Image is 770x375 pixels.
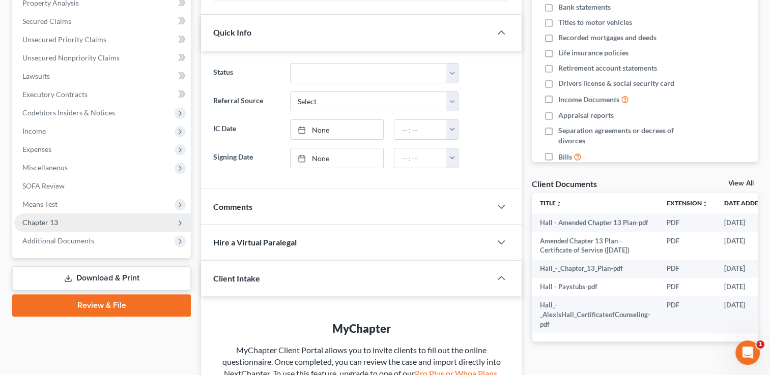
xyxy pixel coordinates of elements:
[291,148,384,168] a: None
[208,119,284,140] label: IC Date
[22,181,65,190] span: SOFA Review
[540,199,562,207] a: Titleunfold_more
[14,12,191,30] a: Secured Claims
[659,278,716,296] td: PDF
[558,2,611,12] span: Bank statements
[558,152,572,162] span: Bills
[213,27,251,37] span: Quick Info
[14,30,191,49] a: Unsecured Priority Claims
[12,266,191,290] a: Download & Print
[667,199,708,207] a: Extensionunfold_more
[756,340,764,349] span: 1
[659,232,716,260] td: PDF
[558,78,674,88] span: Drivers license & social security card
[213,202,252,211] span: Comments
[22,145,51,153] span: Expenses
[14,85,191,104] a: Executory Contracts
[12,294,191,317] a: Review & File
[394,120,447,139] input: -- : --
[558,95,619,105] span: Income Documents
[291,120,384,139] a: None
[735,340,760,365] iframe: Intercom live chat
[532,260,659,278] td: Hall_-_Chapter_13_Plan-pdf
[558,17,632,27] span: Titles to motor vehicles
[558,126,693,146] span: Separation agreements or decrees of divorces
[22,35,106,44] span: Unsecured Priority Claims
[532,232,659,260] td: Amended Chapter 13 Plan - Certificate of Service ([DATE])
[208,91,284,112] label: Referral Source
[213,237,297,247] span: Hire a Virtual Paralegal
[659,213,716,232] td: PDF
[208,148,284,168] label: Signing Date
[213,273,260,283] span: Client Intake
[22,236,94,245] span: Additional Documents
[14,67,191,85] a: Lawsuits
[22,127,46,135] span: Income
[394,148,447,168] input: -- : --
[22,163,68,172] span: Miscellaneous
[14,49,191,67] a: Unsecured Nonpriority Claims
[558,33,657,43] span: Recorded mortgages and deeds
[724,199,770,207] a: Date Added expand_more
[558,110,614,120] span: Appraisal reports
[22,200,58,208] span: Means Test
[14,177,191,195] a: SOFA Review
[22,53,120,62] span: Unsecured Nonpriority Claims
[221,321,501,336] div: MyChapter
[702,201,708,207] i: unfold_more
[558,48,629,58] span: Life insurance policies
[556,201,562,207] i: unfold_more
[22,218,58,227] span: Chapter 13
[208,63,284,83] label: Status
[532,178,597,189] div: Client Documents
[22,17,71,25] span: Secured Claims
[532,296,659,333] td: Hall_-_AlexisHall_CertificateofCounseling-pdf
[22,108,115,117] span: Codebtors Insiders & Notices
[659,296,716,333] td: PDF
[659,260,716,278] td: PDF
[532,278,659,296] td: Hall - Paystubs-pdf
[22,90,88,99] span: Executory Contracts
[728,180,754,187] a: View All
[532,213,659,232] td: Hall - Amended Chapter 13 Plan-pdf
[558,63,657,73] span: Retirement account statements
[22,72,50,80] span: Lawsuits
